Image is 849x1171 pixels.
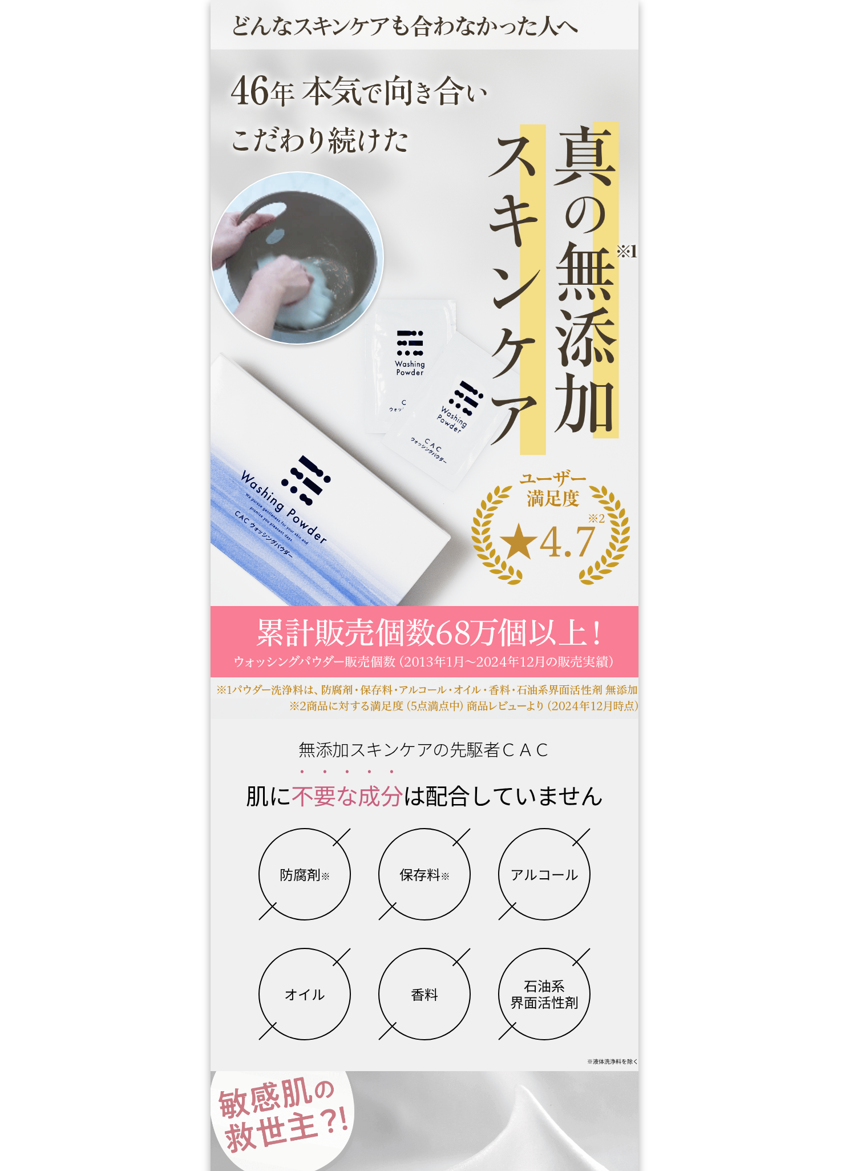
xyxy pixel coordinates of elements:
div: オイル [265,954,345,1034]
div: アルコール [504,834,584,914]
span: 防腐剤 [280,866,330,883]
p: ※液体洗浄料を除く [211,1057,638,1065]
div: 香料 [385,954,464,1034]
h5: 無添加スキンケアの先駆者ＣＡＣ [211,719,638,762]
span: 保存料 [399,866,450,883]
div: 石油系 界面活性剤 [504,954,584,1034]
span: 不要な成分 [291,778,403,811]
h4: 肌に は配合していません [211,762,638,811]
